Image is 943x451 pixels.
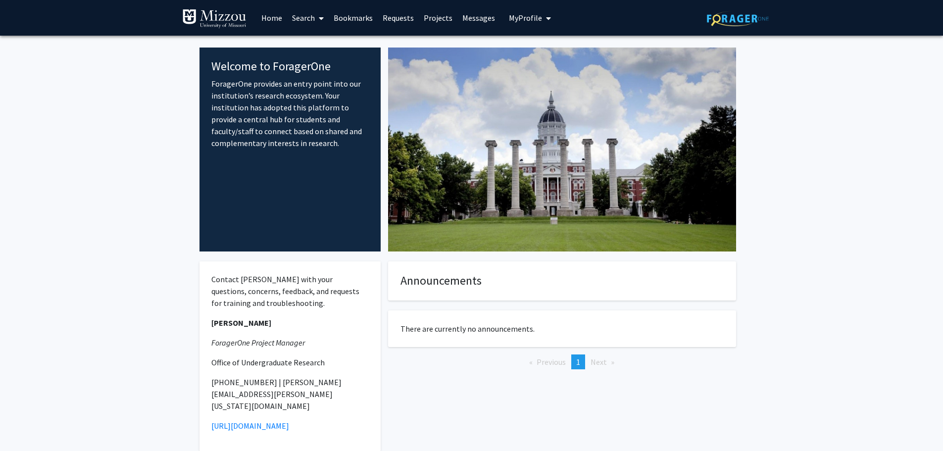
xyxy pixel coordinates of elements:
[256,0,287,35] a: Home
[211,338,305,348] em: ForagerOne Project Manager
[591,357,607,367] span: Next
[400,274,724,288] h4: Announcements
[182,9,247,29] img: University of Missouri Logo
[388,48,736,251] img: Cover Image
[211,356,369,368] p: Office of Undergraduate Research
[457,0,500,35] a: Messages
[419,0,457,35] a: Projects
[378,0,419,35] a: Requests
[211,59,369,74] h4: Welcome to ForagerOne
[707,11,769,26] img: ForagerOne Logo
[211,376,369,412] p: [PHONE_NUMBER] | [PERSON_NAME][EMAIL_ADDRESS][PERSON_NAME][US_STATE][DOMAIN_NAME]
[576,357,580,367] span: 1
[211,421,289,431] a: [URL][DOMAIN_NAME]
[287,0,329,35] a: Search
[537,357,566,367] span: Previous
[329,0,378,35] a: Bookmarks
[509,13,542,23] span: My Profile
[211,318,271,328] strong: [PERSON_NAME]
[400,323,724,335] p: There are currently no announcements.
[7,406,42,444] iframe: Chat
[388,354,736,369] ul: Pagination
[211,273,369,309] p: Contact [PERSON_NAME] with your questions, concerns, feedback, and requests for training and trou...
[211,78,369,149] p: ForagerOne provides an entry point into our institution’s research ecosystem. Your institution ha...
